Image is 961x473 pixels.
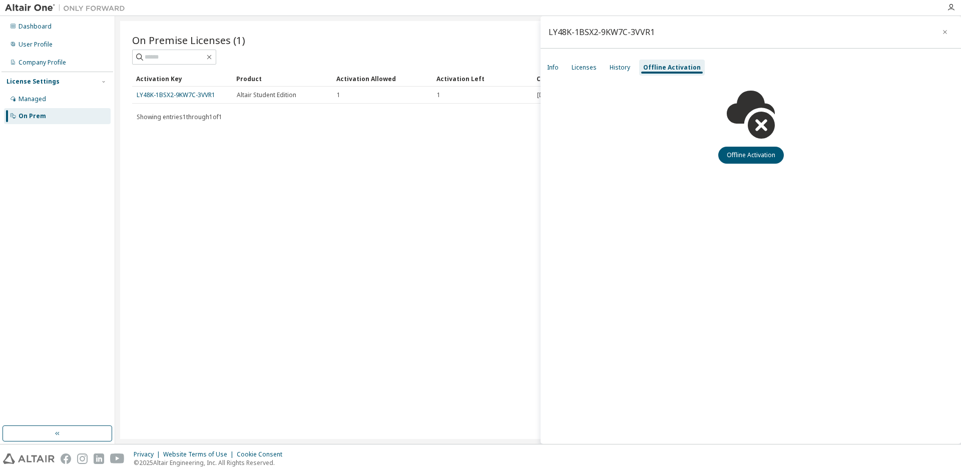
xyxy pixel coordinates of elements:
img: linkedin.svg [94,453,104,464]
img: altair_logo.svg [3,453,55,464]
div: Website Terms of Use [163,450,237,458]
p: © 2025 Altair Engineering, Inc. All Rights Reserved. [134,458,288,467]
div: Activation Allowed [336,71,428,87]
div: Cookie Consent [237,450,288,458]
button: Offline Activation [718,147,784,164]
div: On Prem [19,112,46,120]
span: 1 [337,91,340,99]
div: Offline Activation [643,64,701,72]
div: Info [547,64,559,72]
div: LY48K-1BSX2-9KW7C-3VVR1 [549,28,655,36]
span: Altair Student Edition [237,91,296,99]
div: User Profile [19,41,53,49]
div: Licenses [572,64,597,72]
div: Dashboard [19,23,52,31]
img: facebook.svg [61,453,71,464]
span: [DATE] 05:14:47 [537,91,582,99]
div: Managed [19,95,46,103]
div: Activation Key [136,71,228,87]
span: On Premise Licenses (1) [132,33,245,47]
img: Altair One [5,3,130,13]
img: youtube.svg [110,453,125,464]
div: Creation Date [537,71,900,87]
img: instagram.svg [77,453,88,464]
span: 1 [437,91,440,99]
div: Activation Left [436,71,529,87]
div: History [610,64,630,72]
div: Privacy [134,450,163,458]
span: Showing entries 1 through 1 of 1 [137,113,222,121]
div: License Settings [7,78,60,86]
a: LY48K-1BSX2-9KW7C-3VVR1 [137,91,215,99]
div: Company Profile [19,59,66,67]
div: Product [236,71,328,87]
